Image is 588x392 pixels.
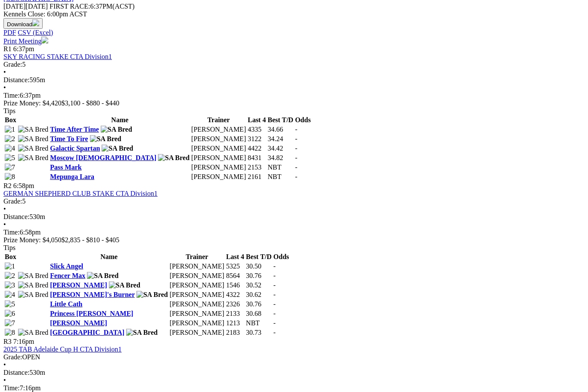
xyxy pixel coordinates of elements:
[169,319,225,327] td: [PERSON_NAME]
[62,236,120,244] span: $2,835 - $810 - $405
[273,300,275,308] span: -
[3,45,12,52] span: R1
[3,198,22,205] span: Grade:
[226,290,244,299] td: 4322
[295,164,297,171] span: -
[169,300,225,309] td: [PERSON_NAME]
[273,319,275,327] span: -
[295,154,297,161] span: -
[3,18,43,29] button: Download
[226,328,244,337] td: 2183
[5,135,15,143] img: 2
[169,281,225,290] td: [PERSON_NAME]
[3,361,6,368] span: •
[50,164,81,171] a: Pass Mark
[3,346,121,353] a: 2025 TAB Adelaide Cup H CTA Division1
[267,116,294,124] th: Best T/D
[3,92,585,99] div: 6:37pm
[5,291,15,299] img: 4
[50,173,94,180] a: Mepunga Lara
[247,125,266,134] td: 4335
[3,182,12,189] span: R2
[267,154,294,162] td: 34.82
[273,281,275,289] span: -
[5,116,16,123] span: Box
[191,173,246,181] td: [PERSON_NAME]
[273,272,275,279] span: -
[247,154,266,162] td: 8431
[245,272,272,280] td: 30.76
[267,173,294,181] td: NBT
[136,291,168,299] img: SA Bred
[247,173,266,181] td: 2161
[169,328,225,337] td: [PERSON_NAME]
[295,126,297,133] span: -
[3,76,585,84] div: 595m
[295,145,297,152] span: -
[13,182,34,189] span: 6:58pm
[295,173,297,180] span: -
[50,310,133,317] a: Princess [PERSON_NAME]
[3,61,22,68] span: Grade:
[5,145,15,152] img: 4
[3,213,29,220] span: Distance:
[294,116,311,124] th: Odds
[3,61,585,68] div: 5
[3,338,12,345] span: R3
[50,253,168,261] th: Name
[13,338,34,345] span: 7:16pm
[158,154,189,162] img: SA Bred
[90,135,121,143] img: SA Bred
[3,228,585,236] div: 6:58pm
[245,319,272,327] td: NBT
[5,272,15,280] img: 2
[245,253,272,261] th: Best T/D
[245,290,272,299] td: 30.62
[191,116,246,124] th: Trainer
[247,116,266,124] th: Last 4
[5,164,15,171] img: 7
[50,116,190,124] th: Name
[191,125,246,134] td: [PERSON_NAME]
[50,329,124,336] a: [GEOGRAPHIC_DATA]
[3,198,585,205] div: 5
[3,3,48,10] span: [DATE]
[32,19,39,26] img: download.svg
[273,310,275,317] span: -
[169,253,225,261] th: Trainer
[101,126,132,133] img: SA Bred
[273,291,275,298] span: -
[3,384,585,392] div: 7:16pm
[169,290,225,299] td: [PERSON_NAME]
[3,3,26,10] span: [DATE]
[5,300,15,308] img: 5
[245,262,272,271] td: 30.50
[3,213,585,221] div: 530m
[191,135,246,143] td: [PERSON_NAME]
[3,84,6,91] span: •
[3,29,16,36] a: PDF
[3,92,20,99] span: Time:
[3,29,585,37] div: Download
[226,272,244,280] td: 8564
[3,205,6,213] span: •
[247,144,266,153] td: 4422
[3,37,48,45] a: Print Meeting
[5,281,15,289] img: 3
[87,272,118,280] img: SA Bred
[5,310,15,318] img: 6
[50,3,90,10] span: FIRST RACE:
[50,281,107,289] a: [PERSON_NAME]
[126,329,158,336] img: SA Bred
[3,353,585,361] div: OPEN
[3,228,20,236] span: Time:
[13,45,34,52] span: 6:37pm
[18,135,49,143] img: SA Bred
[169,272,225,280] td: [PERSON_NAME]
[3,236,585,244] div: Prize Money: $4,050
[3,190,158,197] a: GERMAN SHEPHERD CLUB STAKE CTA Division1
[3,76,29,83] span: Distance:
[18,145,49,152] img: SA Bred
[3,10,585,18] div: Kennels Close: 6:00pm ACST
[18,291,49,299] img: SA Bred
